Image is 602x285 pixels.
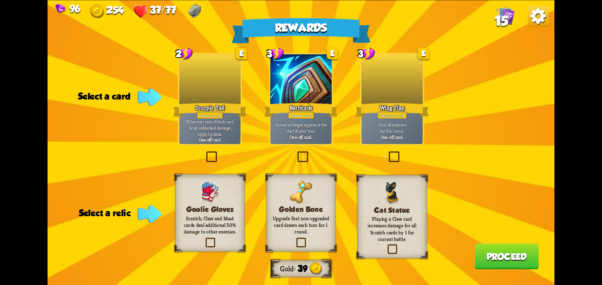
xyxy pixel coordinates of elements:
img: Indicator_Arrow.png [137,205,161,222]
img: Cards_Icon.png [496,6,515,25]
h3: Golden Bone [273,205,329,213]
h3: Goalie Gloves [182,205,238,213]
div: Wing Flap [355,101,429,118]
div: Barricade [264,101,338,118]
p: Playing a Claw card increases damage for all Scratch cards by 1 for current battle. [364,215,420,242]
p: Armor no longer expires at the start of your turn. [272,122,330,133]
span: 37/77 [150,4,176,15]
img: GoldenBone.png [290,181,312,204]
div: Select a relic [79,208,159,218]
p: Upgrade first non-upgraded card drawn each turn for 1 round. [273,215,329,235]
img: Heart.png [134,4,148,18]
b: One-off card. [290,133,312,140]
button: Proceed [475,244,539,269]
div: Gold [90,4,123,19]
div: Power card [288,111,314,119]
h3: Cat Statue [364,206,420,214]
div: E [418,48,429,59]
div: Gems [56,3,80,14]
div: Rewards [231,18,370,43]
p: Scratch, Claw and Maul cards deal additional 50% damage to other enemies. [182,215,238,235]
div: Scorpio Tail [173,101,247,118]
span: 15 [494,13,508,29]
img: Gem.png [56,4,66,14]
div: E [327,48,338,59]
img: Gold.png [90,4,104,18]
div: Health [134,4,176,19]
img: Dragonstone - Raise your max HP by 1 after each combat. [188,4,201,18]
img: Gold.png [309,262,322,275]
div: 3 [267,47,284,60]
span: 39 [297,263,307,274]
div: E [236,48,247,59]
div: Power card [197,111,223,119]
b: One-off card. [381,133,403,140]
span: 254 [106,4,124,15]
p: Whenever your Attack card deals unblocked damage, apply 1 poison. [181,118,239,137]
img: Options_Button.png [528,6,549,26]
img: CatStatue.png [385,181,400,204]
div: Select a card [78,91,158,101]
img: Indicator_Arrow.png [137,88,161,106]
b: One-off card. [199,137,221,143]
div: View all the cards in your deck [496,6,515,27]
p: Stun all enemies for this round. [363,122,421,133]
div: Support card [377,111,407,119]
div: 3 [358,47,375,60]
div: 2 [176,47,193,60]
div: Gold [280,263,297,273]
img: GoalieGloves.png [198,181,221,204]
